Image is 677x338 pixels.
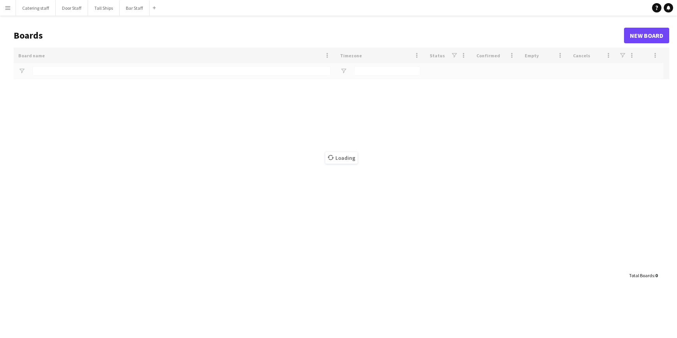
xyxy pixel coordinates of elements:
[16,0,56,16] button: Catering staff
[325,152,358,164] span: Loading
[655,273,658,278] span: 0
[56,0,88,16] button: Door Staff
[120,0,150,16] button: Bar Staff
[624,28,669,43] a: New Board
[629,273,654,278] span: Total Boards
[88,0,120,16] button: Tall Ships
[629,268,658,283] div: :
[14,30,624,41] h1: Boards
